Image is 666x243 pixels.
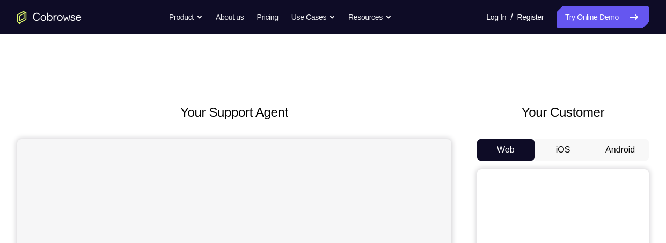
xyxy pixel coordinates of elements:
[17,103,451,122] h2: Your Support Agent
[535,139,592,161] button: iOS
[216,6,244,28] a: About us
[510,11,513,24] span: /
[169,6,203,28] button: Product
[591,139,649,161] button: Android
[348,6,392,28] button: Resources
[477,103,649,122] h2: Your Customer
[557,6,649,28] a: Try Online Demo
[291,6,335,28] button: Use Cases
[486,6,506,28] a: Log In
[517,6,544,28] a: Register
[477,139,535,161] button: Web
[257,6,278,28] a: Pricing
[17,11,82,24] a: Go to the home page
